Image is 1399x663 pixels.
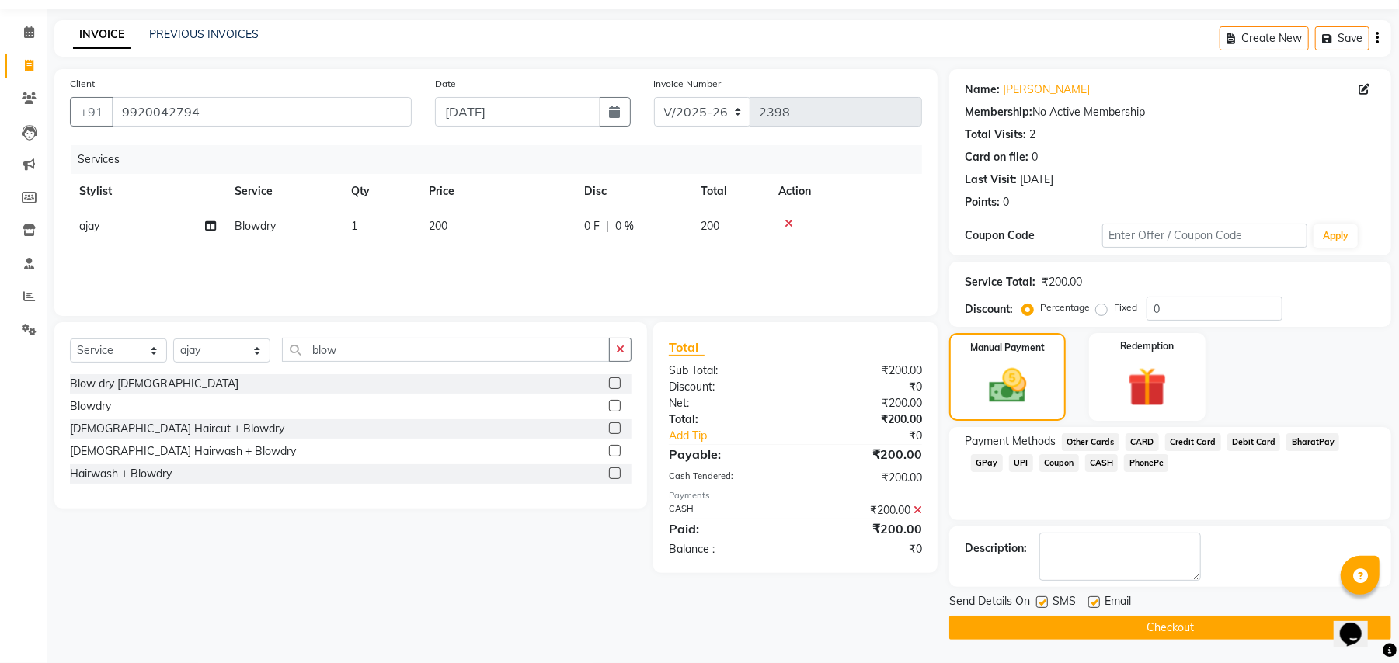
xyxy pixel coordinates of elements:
span: 200 [701,219,719,233]
img: _cash.svg [977,364,1039,408]
div: ₹200.00 [1042,274,1082,290]
span: 0 F [584,218,600,234]
div: Balance : [657,541,795,557]
label: Manual Payment [970,341,1045,355]
div: Sub Total: [657,363,795,379]
span: | [606,218,609,234]
div: Payable: [657,445,795,463]
button: +91 [70,97,113,127]
label: Percentage [1040,300,1090,314]
div: Payments [669,489,922,502]
div: 2 [1029,127,1035,143]
div: ₹0 [795,379,934,395]
a: INVOICE [73,21,131,49]
a: [PERSON_NAME] [1003,82,1090,98]
span: Coupon [1039,454,1079,472]
label: Redemption [1120,339,1174,353]
div: ₹0 [795,541,934,557]
div: Paid: [657,519,795,538]
span: ajay [79,219,99,233]
span: Blowdry [235,219,276,233]
th: Disc [575,174,691,209]
span: PhonePe [1124,454,1168,472]
div: Discount: [657,379,795,395]
div: ₹0 [819,428,934,444]
button: Apply [1314,224,1358,248]
span: 0 % [615,218,634,234]
div: ₹200.00 [795,470,934,486]
input: Search by Name/Mobile/Email/Code [112,97,412,127]
span: BharatPay [1286,433,1339,451]
div: Blow dry [DEMOGRAPHIC_DATA] [70,376,238,392]
div: Services [71,145,934,174]
th: Stylist [70,174,225,209]
div: Description: [965,540,1027,557]
span: Other Cards [1062,433,1119,451]
div: Name: [965,82,1000,98]
div: Net: [657,395,795,411]
div: ₹200.00 [795,411,934,428]
span: 200 [429,219,447,233]
div: ₹200.00 [795,519,934,538]
label: Fixed [1114,300,1137,314]
div: ₹200.00 [795,445,934,463]
div: [DATE] [1020,172,1053,188]
div: ₹200.00 [795,395,934,411]
span: Total [669,339,705,356]
div: Cash Tendered: [657,470,795,486]
div: Hairwash + Blowdry [70,466,172,482]
div: CASH [657,502,795,519]
div: Total Visits: [965,127,1026,143]
span: SMS [1053,593,1076,613]
input: Enter Offer / Coupon Code [1102,224,1307,248]
div: Total: [657,411,795,428]
span: CARD [1126,433,1159,451]
a: Add Tip [657,428,819,444]
span: Credit Card [1165,433,1221,451]
th: Price [419,174,575,209]
div: Service Total: [965,274,1035,290]
button: Save [1315,26,1369,50]
div: [DEMOGRAPHIC_DATA] Haircut + Blowdry [70,421,284,437]
div: 0 [1032,149,1038,165]
div: Coupon Code [965,227,1101,244]
span: Payment Methods [965,433,1056,450]
button: Checkout [949,616,1391,640]
span: 1 [351,219,357,233]
input: Search or Scan [282,338,610,362]
th: Action [769,174,922,209]
label: Invoice Number [654,77,722,91]
button: Create New [1220,26,1309,50]
a: PREVIOUS INVOICES [149,27,259,41]
div: ₹200.00 [795,502,934,519]
div: Membership: [965,104,1032,120]
div: Discount: [965,301,1013,318]
span: CASH [1085,454,1119,472]
div: No Active Membership [965,104,1376,120]
span: UPI [1009,454,1033,472]
span: Send Details On [949,593,1030,613]
span: Debit Card [1227,433,1281,451]
div: Blowdry [70,398,111,415]
div: ₹200.00 [795,363,934,379]
div: 0 [1003,194,1009,210]
img: _gift.svg [1115,363,1179,411]
label: Date [435,77,456,91]
th: Total [691,174,769,209]
label: Client [70,77,95,91]
div: [DEMOGRAPHIC_DATA] Hairwash + Blowdry [70,443,296,460]
div: Last Visit: [965,172,1017,188]
th: Service [225,174,342,209]
iframe: chat widget [1334,601,1383,647]
span: GPay [971,454,1003,472]
div: Points: [965,194,1000,210]
span: Email [1105,593,1131,613]
div: Card on file: [965,149,1028,165]
th: Qty [342,174,419,209]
